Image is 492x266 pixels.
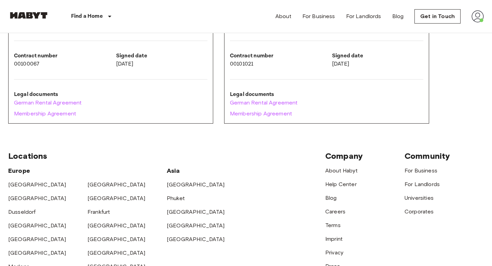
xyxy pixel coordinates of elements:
a: German Rental Agreement [230,99,423,107]
a: [GEOGRAPHIC_DATA] [87,195,146,201]
p: Contract number [230,52,321,60]
a: [GEOGRAPHIC_DATA] [8,195,66,201]
a: German Rental Agreement [14,99,207,107]
a: [GEOGRAPHIC_DATA] [8,250,66,256]
a: [GEOGRAPHIC_DATA] [167,236,225,242]
a: Terms [325,222,341,228]
a: Corporates [405,208,434,215]
a: [GEOGRAPHIC_DATA] [87,250,146,256]
a: [GEOGRAPHIC_DATA] [8,222,66,229]
a: For Landlords [346,12,381,20]
a: Dusseldorf [8,209,36,215]
a: [GEOGRAPHIC_DATA] [87,236,146,242]
p: [DATE] [116,60,207,68]
a: [GEOGRAPHIC_DATA] [8,236,66,242]
a: Imprint [325,236,343,242]
a: For Business [302,12,335,20]
a: Universities [405,195,434,201]
p: 00100067 [14,60,105,68]
a: Blog [392,12,404,20]
a: [GEOGRAPHIC_DATA] [8,181,66,188]
a: Frankfurt [87,209,110,215]
p: Contract number [14,52,105,60]
span: Asia [167,167,180,174]
p: Signed date [332,52,423,60]
a: About Habyt [325,167,358,174]
img: Habyt [8,12,49,19]
a: About [275,12,291,20]
a: Privacy [325,249,343,256]
a: [GEOGRAPHIC_DATA] [87,222,146,229]
p: [DATE] [332,60,423,68]
a: [GEOGRAPHIC_DATA] [167,209,225,215]
p: 00101021 [230,60,321,68]
a: For Landlords [405,181,440,187]
span: Community [405,151,450,161]
a: Get in Touch [414,9,461,24]
a: Phuket [167,195,185,201]
img: avatar [471,10,484,23]
a: Membership Agreement [230,110,423,118]
p: Legal documents [14,90,207,99]
a: For Business [405,167,437,174]
a: [GEOGRAPHIC_DATA] [167,222,225,229]
span: Locations [8,151,47,161]
span: Company [325,151,363,161]
a: Careers [325,208,345,215]
a: [GEOGRAPHIC_DATA] [87,181,146,188]
a: [GEOGRAPHIC_DATA] [167,181,225,188]
a: Blog [325,195,337,201]
p: Signed date [116,52,207,60]
a: Help Center [325,181,357,187]
p: Legal documents [230,90,423,99]
a: Membership Agreement [14,110,207,118]
p: Find a Home [71,12,103,20]
span: Europe [8,167,30,174]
